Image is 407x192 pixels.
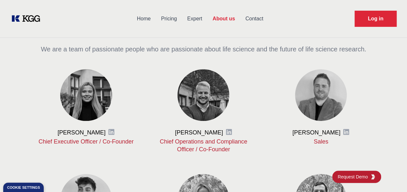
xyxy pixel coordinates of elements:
a: Request Demo [355,11,397,27]
a: Expert [182,10,207,27]
p: Sales [273,138,369,145]
h3: [PERSON_NAME] [175,129,223,136]
h3: [PERSON_NAME] [58,129,106,136]
p: Chief Operations and Compliance Officer / Co-Founder [155,138,252,153]
a: Pricing [156,10,182,27]
a: Home [132,10,156,27]
a: Request DemoKGG [332,171,381,183]
div: Cookie settings [7,186,40,189]
span: Request Demo [338,174,370,180]
iframe: Chat Widget [375,161,407,192]
img: Barney Vajda [177,69,229,121]
h3: [PERSON_NAME] [292,129,340,136]
a: About us [207,10,240,27]
img: Martin Grady [295,69,347,121]
img: Viktoriya Vasilenko [60,69,112,121]
p: We are a team of passionate people who are passionate about life science and the future of life s... [38,45,369,54]
a: Contact [240,10,268,27]
p: Chief Executive Officer / Co-Founder [38,138,135,145]
img: KGG [370,174,376,179]
a: KOL Knowledge Platform: Talk to Key External Experts (KEE) [10,14,45,24]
